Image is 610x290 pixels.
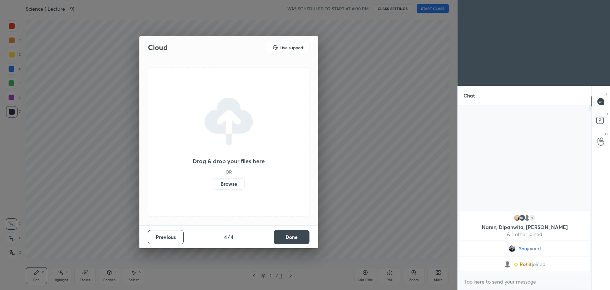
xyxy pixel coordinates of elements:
[509,245,516,252] img: cb5e8b54239f41d58777b428674fb18d.jpg
[524,214,531,221] img: default.png
[193,158,265,164] h3: Drag & drop your files here
[520,261,532,267] span: Rohit
[464,224,585,230] p: Naren, Dipanwita, [PERSON_NAME]
[458,86,481,105] p: Chat
[529,214,536,221] div: 1
[606,91,608,97] p: T
[605,111,608,117] p: D
[148,230,184,244] button: Previous
[504,261,511,268] img: default.png
[148,43,168,52] h2: Cloud
[225,170,232,174] h5: OR
[464,231,585,237] p: & 1 other joined
[532,261,546,267] span: joined
[514,262,518,267] img: Learner_Badge_beginner_1_8b307cf2a0.svg
[519,246,527,251] span: You
[274,230,309,244] button: Done
[527,246,541,251] span: joined
[224,233,227,241] h4: 4
[514,214,521,221] img: b7d349f71d3744cf8e9ff3ed01643968.jpg
[279,45,303,50] h5: Live support
[458,210,591,273] div: grid
[605,131,608,137] p: G
[230,233,233,241] h4: 4
[519,214,526,221] img: 3
[228,233,230,241] h4: /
